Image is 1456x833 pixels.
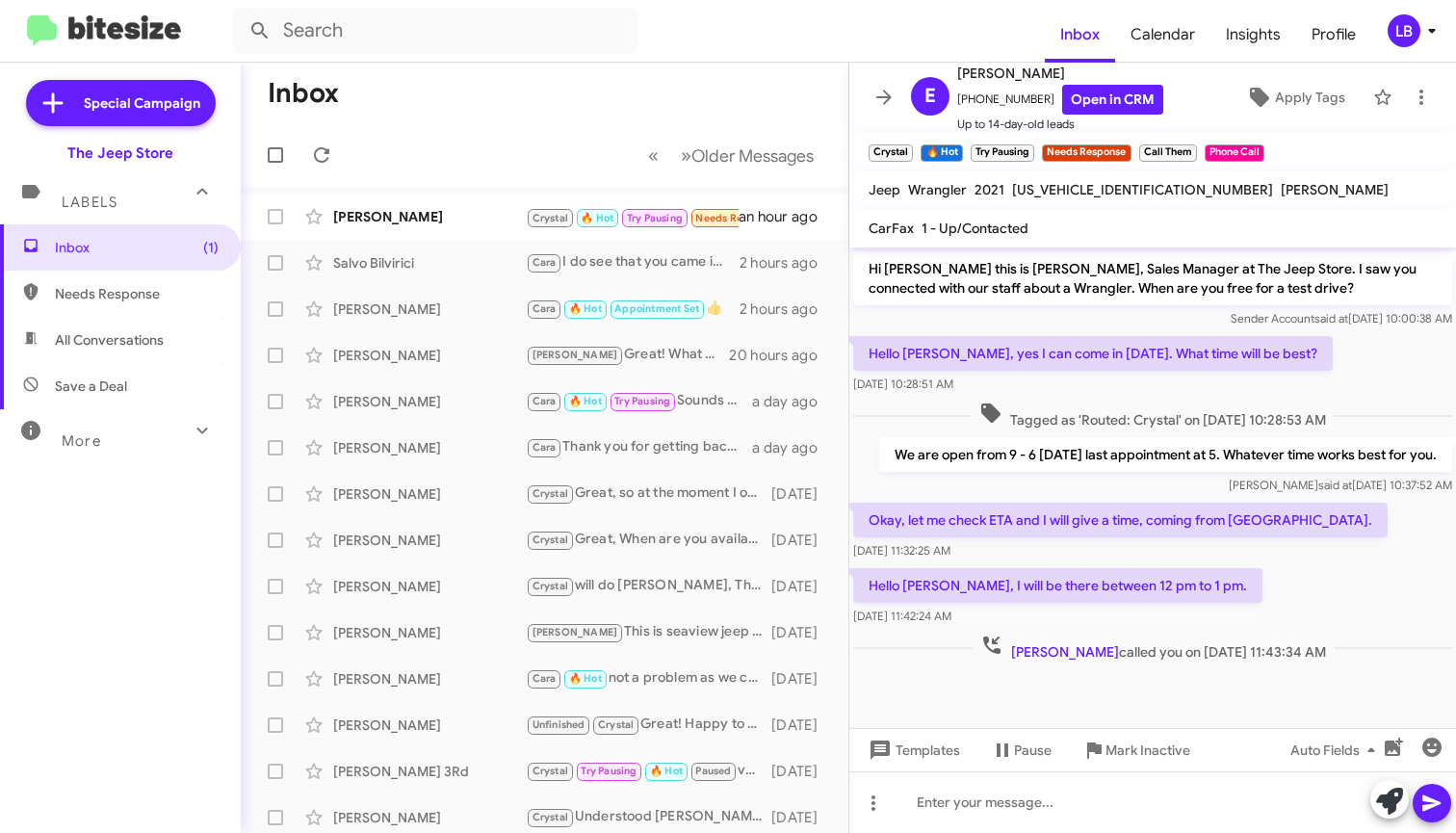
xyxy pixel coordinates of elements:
[333,808,526,827] div: [PERSON_NAME]
[1115,7,1210,63] span: Calendar
[739,207,833,226] div: an hour ago
[853,609,951,623] span: [DATE] 11:42:24 AM
[1042,144,1131,162] small: Needs Response
[924,81,936,112] span: E
[1231,311,1452,325] span: Sender Account [DATE] 10:00:38 AM
[333,531,526,550] div: [PERSON_NAME]
[526,575,771,597] div: will do [PERSON_NAME], Thank you very much.
[533,626,618,638] span: [PERSON_NAME]
[526,760,771,782] div: very welcome
[598,718,634,731] span: Crystal
[569,672,602,685] span: 🔥 Hot
[1314,311,1348,325] span: said at
[1290,733,1383,768] span: Auto Fields
[975,181,1004,198] span: 2021
[1210,7,1296,63] a: Insights
[333,623,526,642] div: [PERSON_NAME]
[637,136,825,175] nav: Page navigation example
[614,395,670,407] span: Try Pausing
[67,143,173,163] div: The Jeep Store
[526,482,771,505] div: Great, so at the moment I only have one used one. it's a 2022 cherokee limited in the color white...
[533,256,557,269] span: Cara
[853,543,950,558] span: [DATE] 11:32:25 AM
[1318,478,1352,492] span: said at
[533,349,618,361] span: [PERSON_NAME]
[614,302,699,315] span: Appointment Set
[333,299,526,319] div: [PERSON_NAME]
[669,136,825,175] button: Next
[533,811,568,823] span: Crystal
[569,395,602,407] span: 🔥 Hot
[879,437,1452,472] p: We are open from 9 - 6 [DATE] last appointment at 5. Whatever time works best for you.
[333,346,526,365] div: [PERSON_NAME]
[526,344,729,366] div: Great! What day this week works for a visit with it?
[533,765,568,777] span: Crystal
[695,765,731,777] span: Paused
[853,377,953,391] span: [DATE] 10:28:51 AM
[533,395,557,407] span: Cara
[771,669,833,689] div: [DATE]
[1388,14,1420,47] div: LB
[62,432,101,450] span: More
[648,143,659,168] span: «
[26,80,216,126] a: Special Campaign
[975,733,1067,768] button: Pause
[526,714,771,736] div: Great! Happy to help [PERSON_NAME], with a vehicle a bit older and higher mileage we would really...
[1062,85,1163,115] a: Open in CRM
[957,115,1163,134] span: Up to 14-day-old leads
[533,441,557,454] span: Cara
[581,765,637,777] span: Try Pausing
[1371,14,1435,47] button: LB
[1275,80,1345,115] span: Apply Tags
[957,85,1163,115] span: [PHONE_NUMBER]
[1275,733,1398,768] button: Auto Fields
[268,78,339,109] h1: Inbox
[62,194,117,211] span: Labels
[581,212,613,224] span: 🔥 Hot
[526,667,771,690] div: not a problem as we currently have both. see you [DATE]!
[1012,181,1273,198] span: [US_VEHICLE_IDENTIFICATION_NUMBER]
[691,145,814,167] span: Older Messages
[637,136,670,175] button: Previous
[971,144,1034,162] small: Try Pausing
[908,181,967,198] span: Wrangler
[526,529,771,551] div: Great, When are you available to bring it in so that we can further discuss your options ? it wou...
[333,207,526,226] div: [PERSON_NAME]
[1296,7,1371,63] a: Profile
[526,298,740,320] div: 👍
[533,718,585,731] span: Unfinished
[740,253,833,273] div: 2 hours ago
[729,346,833,365] div: 20 hours ago
[1205,144,1264,162] small: Phone Call
[853,251,1452,305] p: Hi [PERSON_NAME] this is [PERSON_NAME], Sales Manager at The Jeep Store. I saw you connected with...
[681,143,691,168] span: »
[869,220,914,237] span: CarFax
[869,144,913,162] small: Crystal
[972,402,1334,430] span: Tagged as 'Routed: Crystal' on [DATE] 10:28:53 AM
[1067,733,1206,768] button: Mark Inactive
[526,204,739,228] div: Inbound Call
[752,438,833,457] div: a day ago
[333,392,526,411] div: [PERSON_NAME]
[771,623,833,642] div: [DATE]
[84,93,200,113] span: Special Campaign
[853,336,1333,371] p: Hello [PERSON_NAME], yes I can come in [DATE]. What time will be best?
[533,487,568,500] span: Crystal
[1281,181,1389,198] span: [PERSON_NAME]
[1014,733,1052,768] span: Pause
[853,568,1262,603] p: Hello [PERSON_NAME], I will be there between 12 pm to 1 pm.
[333,438,526,457] div: [PERSON_NAME]
[849,733,975,768] button: Templates
[333,716,526,735] div: [PERSON_NAME]
[55,330,164,350] span: All Conversations
[526,436,752,458] div: Thank you for getting back to me. I will update my records.
[1045,7,1115,63] span: Inbox
[771,762,833,781] div: [DATE]
[771,716,833,735] div: [DATE]
[233,8,637,54] input: Search
[526,806,771,828] div: Understood [PERSON_NAME] thank you for the update. should that become available in the near futur...
[650,765,683,777] span: 🔥 Hot
[771,808,833,827] div: [DATE]
[55,377,127,396] span: Save a Deal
